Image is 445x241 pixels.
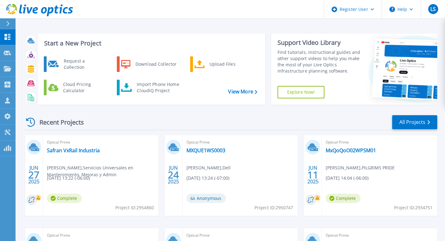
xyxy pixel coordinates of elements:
span: Project ID: 2934751 [394,204,433,211]
span: 11 [307,172,319,177]
a: View More [228,89,257,95]
span: Project ID: 2950747 [255,204,293,211]
span: Anonymous [186,194,226,203]
span: Project ID: 2954860 [115,204,154,211]
a: All Projects [392,115,437,129]
div: JUN 2025 [28,163,40,186]
div: Recent Projects [24,115,92,130]
div: Request a Collection [61,58,106,70]
a: MXQUE1WS0003 [186,147,225,154]
span: Optical Prime [326,232,434,239]
div: Download Collector [132,58,179,70]
span: [DATE] 13:22 (-06:00) [47,175,90,182]
a: Request a Collection [44,56,108,72]
div: JUN 2025 [307,163,319,186]
span: Optical Prime [186,232,294,239]
a: MxQoQoO02WPSM01 [326,147,376,154]
span: Optical Prime [47,232,155,239]
span: LS [430,7,436,12]
span: [PERSON_NAME] , Servicios Universales en Mantenimiento, Mejoras y Admin [47,164,158,178]
span: Complete [47,194,82,203]
div: JUN 2025 [167,163,179,186]
span: [PERSON_NAME] , PILGRIMS PRIDE [326,164,395,171]
h3: Start a New Project [44,40,257,47]
a: Download Collector [117,56,181,72]
span: Complete [326,194,360,203]
span: 27 [28,172,39,177]
span: [DATE] 14:04 (-06:00) [326,175,369,182]
a: Safran VxRail Industria [47,147,100,154]
div: Upload Files [206,58,252,70]
div: Cloud Pricing Calculator [60,81,106,94]
a: Explore Now! [278,86,325,98]
span: 24 [168,172,179,177]
div: Support Video Library [278,39,360,47]
span: [PERSON_NAME] , Dell [186,164,231,171]
div: Find tutorials, instructional guides and other support videos to help you make the most of your L... [278,49,360,74]
span: Optical Prime [326,139,434,146]
div: Import Phone Home CloudIQ Project [134,81,182,94]
span: Optical Prime [186,139,294,146]
a: Cloud Pricing Calculator [44,80,108,95]
span: [DATE] 13:24 (-07:00) [186,175,229,182]
a: Upload Files [190,56,254,72]
span: Optical Prime [47,139,155,146]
